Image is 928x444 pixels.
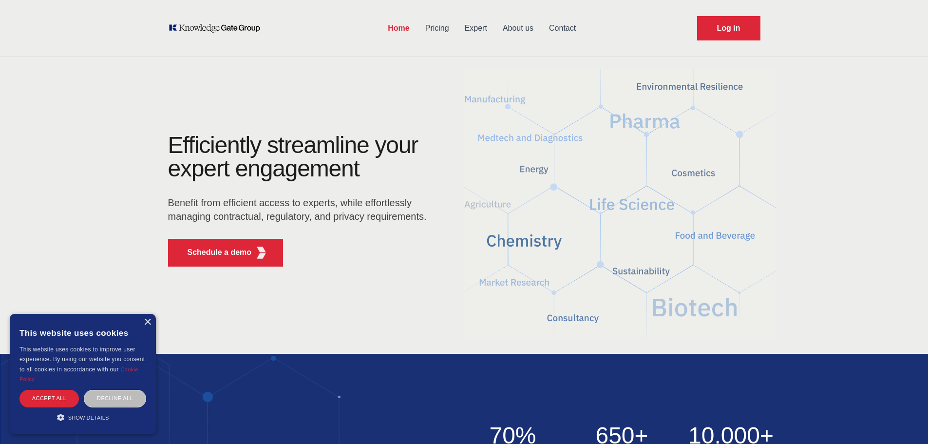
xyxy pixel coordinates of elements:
button: Schedule a demoKGG Fifth Element RED [168,239,284,267]
a: KOL Knowledge Platform: Talk to Key External Experts (KEE) [168,23,267,33]
a: Pricing [417,16,457,41]
h1: Efficiently streamline your expert engagement [168,132,418,181]
span: Show details [68,415,109,421]
span: This website uses cookies to improve user experience. By using our website you consent to all coo... [19,346,145,373]
div: This website uses cookies [19,321,146,345]
a: Request Demo [697,16,760,40]
img: KGG Fifth Element RED [464,63,776,344]
div: Show details [19,412,146,422]
div: Close [144,319,151,326]
p: Benefit from efficient access to experts, while effortlessly managing contractual, regulatory, an... [168,196,433,223]
div: Decline all [84,390,146,407]
p: Schedule a demo [188,247,252,258]
a: About us [495,16,541,41]
a: Home [380,16,417,41]
img: KGG Fifth Element RED [255,247,267,259]
a: Expert [457,16,495,41]
div: Accept all [19,390,79,407]
a: Contact [541,16,584,41]
a: Cookie Policy [19,367,138,382]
